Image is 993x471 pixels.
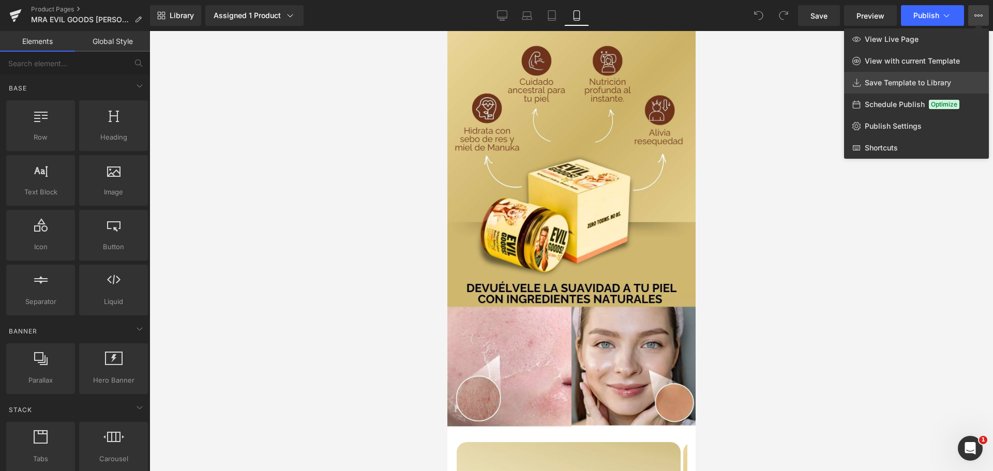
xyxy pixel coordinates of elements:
a: Desktop [490,5,515,26]
span: Save Template to Library [865,78,951,87]
span: Heading [82,132,145,143]
iframe: Intercom live chat [958,436,983,461]
span: Shortcuts [865,143,898,153]
span: MRA EVIL GOODS [PERSON_NAME] [PERSON_NAME] DE RES [31,16,130,24]
a: Mobile [564,5,589,26]
span: Hero Banner [82,375,145,386]
span: View Live Page [865,35,919,44]
div: Assigned 1 Product [214,10,295,21]
span: Banner [8,326,38,336]
span: View with current Template [865,56,960,66]
span: Preview [856,10,884,21]
button: View Live PageView with current TemplateSave Template to LibrarySchedule PublishOptimizePublish S... [968,5,989,26]
span: Tabs [9,453,72,464]
span: Liquid [82,296,145,307]
button: Redo [773,5,794,26]
span: Text Block [9,187,72,197]
span: Carousel [82,453,145,464]
a: Tablet [539,5,564,26]
button: Undo [748,5,769,26]
a: New Library [150,5,201,26]
a: Preview [844,5,897,26]
span: Parallax [9,375,72,386]
span: Image [82,187,145,197]
span: 1 [979,436,987,444]
span: Save [810,10,827,21]
a: Global Style [75,31,150,52]
span: Publish [913,11,939,20]
button: Publish [901,5,964,26]
span: Library [170,11,194,20]
a: Laptop [515,5,539,26]
span: Row [9,132,72,143]
span: Schedule Publish [865,100,925,109]
span: Stack [8,405,33,415]
span: Button [82,241,145,252]
span: Optimize [929,100,959,109]
span: Separator [9,296,72,307]
span: Base [8,83,28,93]
span: Publish Settings [865,121,922,131]
span: Icon [9,241,72,252]
a: Product Pages [31,5,150,13]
